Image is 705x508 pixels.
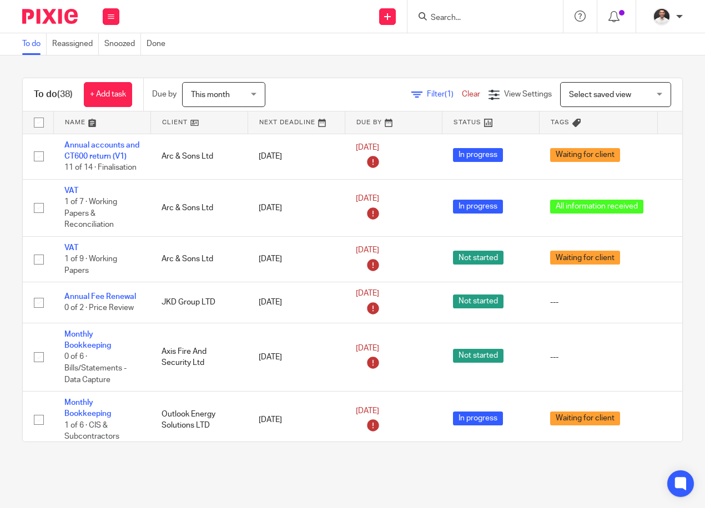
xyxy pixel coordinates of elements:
p: Due by [152,89,177,100]
a: To do [22,33,47,55]
input: Search [430,13,530,23]
span: [DATE] [356,407,379,415]
span: Not started [453,251,503,265]
h1: To do [34,89,73,100]
span: 11 of 14 · Finalisation [64,164,137,171]
span: Tags [551,119,570,125]
span: In progress [453,200,503,214]
a: Snoozed [104,33,141,55]
span: 0 of 6 · Bills/Statements - Data Capture [64,353,127,384]
td: [DATE] [248,134,345,179]
span: Not started [453,294,503,308]
td: [DATE] [248,282,345,323]
span: Filter [427,90,462,98]
a: Annual accounts and CT600 return (V1) [64,141,139,160]
td: [DATE] [248,236,345,282]
td: Outlook Energy Solutions LTD [150,392,248,449]
span: 1 of 7 · Working Papers & Reconciliation [64,198,117,228]
div: --- [550,297,646,308]
td: Arc & Sons Ltd [150,236,248,282]
span: 0 of 2 · Price Review [64,304,134,312]
span: Select saved view [569,91,631,99]
img: dom%20slack.jpg [653,8,671,26]
span: [DATE] [356,246,379,254]
span: View Settings [504,90,552,98]
a: Monthly Bookkeeping [64,399,111,418]
span: This month [191,91,230,99]
td: [DATE] [248,323,345,391]
td: Arc & Sons Ltd [150,134,248,179]
span: [DATE] [356,344,379,352]
div: --- [550,352,646,363]
span: [DATE] [356,144,379,151]
span: In progress [453,148,503,162]
span: All information received [550,200,643,214]
a: VAT [64,244,78,252]
a: VAT [64,187,78,195]
span: [DATE] [356,289,379,297]
span: (38) [57,90,73,99]
span: In progress [453,412,503,425]
a: Done [147,33,171,55]
span: Waiting for client [550,148,620,162]
span: [DATE] [356,195,379,203]
a: Annual Fee Renewal [64,293,136,301]
a: Clear [462,90,480,98]
td: [DATE] [248,392,345,449]
span: Not started [453,349,503,363]
img: Pixie [22,9,78,24]
span: Waiting for client [550,251,620,265]
a: Reassigned [52,33,99,55]
span: 1 of 6 · CIS & Subcontractors [64,421,119,441]
td: [DATE] [248,179,345,236]
span: 1 of 9 · Working Papers [64,255,117,275]
td: JKD Group LTD [150,282,248,323]
span: Waiting for client [550,412,620,425]
a: + Add task [84,82,132,107]
span: (1) [445,90,454,98]
td: Arc & Sons Ltd [150,179,248,236]
td: Axis Fire And Security Ltd [150,323,248,391]
a: Monthly Bookkeeping [64,331,111,349]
